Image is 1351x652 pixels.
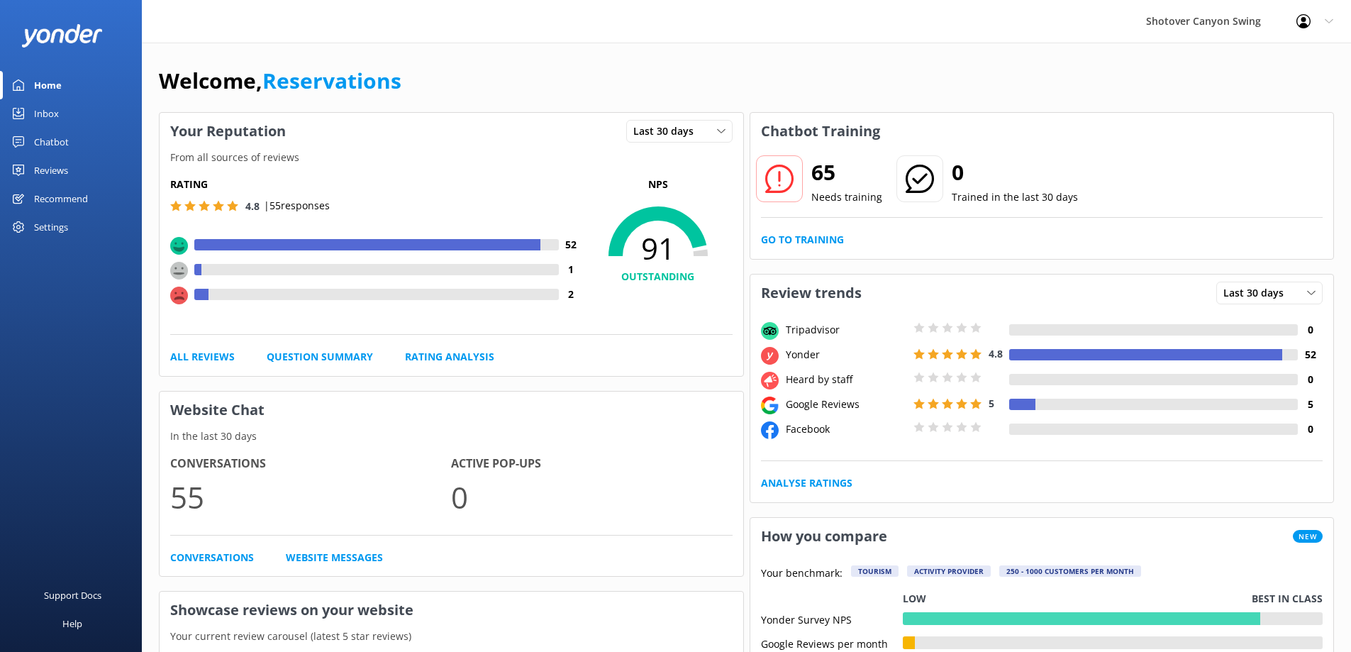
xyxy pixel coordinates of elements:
[851,565,899,577] div: Tourism
[1298,372,1323,387] h4: 0
[761,232,844,248] a: Go to Training
[633,123,702,139] span: Last 30 days
[34,156,68,184] div: Reviews
[451,473,732,521] p: 0
[761,475,852,491] a: Analyse Ratings
[559,237,584,253] h4: 52
[160,392,743,429] h3: Website Chat
[811,155,882,189] h2: 65
[160,629,743,644] p: Your current review carousel (latest 5 star reviews)
[170,550,254,565] a: Conversations
[559,287,584,302] h4: 2
[34,213,68,241] div: Settings
[34,71,62,99] div: Home
[44,581,101,609] div: Support Docs
[782,372,910,387] div: Heard by staff
[907,565,991,577] div: Activity Provider
[267,349,373,365] a: Question Summary
[782,322,910,338] div: Tripadvisor
[286,550,383,565] a: Website Messages
[782,397,910,412] div: Google Reviews
[1223,285,1292,301] span: Last 30 days
[21,24,103,48] img: yonder-white-logo.png
[170,177,584,192] h5: Rating
[451,455,732,473] h4: Active Pop-ups
[811,189,882,205] p: Needs training
[782,421,910,437] div: Facebook
[1298,421,1323,437] h4: 0
[34,128,69,156] div: Chatbot
[584,231,733,266] span: 91
[761,565,843,582] p: Your benchmark:
[264,198,330,214] p: | 55 responses
[160,592,743,629] h3: Showcase reviews on your website
[170,455,451,473] h4: Conversations
[159,64,401,98] h1: Welcome,
[1252,591,1323,607] p: Best in class
[761,636,903,649] div: Google Reviews per month
[584,177,733,192] p: NPS
[750,518,898,555] h3: How you compare
[1298,397,1323,412] h4: 5
[62,609,82,638] div: Help
[170,349,235,365] a: All Reviews
[559,262,584,277] h4: 1
[160,150,743,165] p: From all sources of reviews
[160,429,743,444] p: In the last 30 days
[903,591,926,607] p: Low
[989,347,1003,360] span: 4.8
[170,473,451,521] p: 55
[761,612,903,625] div: Yonder Survey NPS
[34,99,59,128] div: Inbox
[584,269,733,284] h4: OUTSTANDING
[1293,530,1323,543] span: New
[34,184,88,213] div: Recommend
[245,199,260,213] span: 4.8
[750,275,872,311] h3: Review trends
[1298,322,1323,338] h4: 0
[405,349,494,365] a: Rating Analysis
[989,397,994,410] span: 5
[999,565,1141,577] div: 250 - 1000 customers per month
[1298,347,1323,363] h4: 52
[782,347,910,363] div: Yonder
[750,113,891,150] h3: Chatbot Training
[952,189,1078,205] p: Trained in the last 30 days
[160,113,296,150] h3: Your Reputation
[262,66,401,95] a: Reservations
[952,155,1078,189] h2: 0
